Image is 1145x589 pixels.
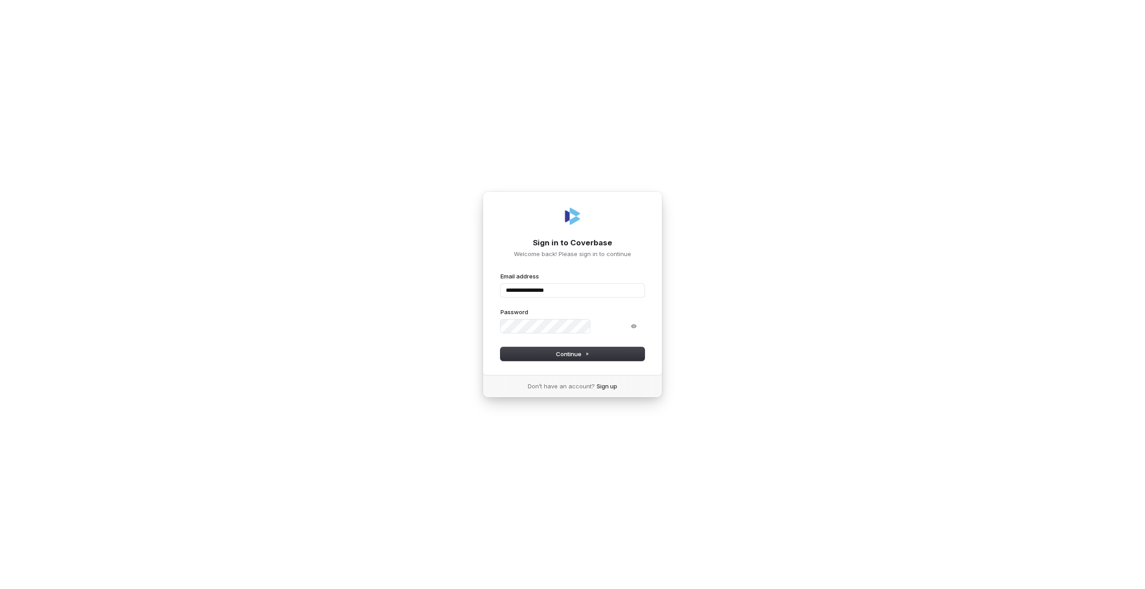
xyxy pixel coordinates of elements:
[597,382,617,390] a: Sign up
[500,238,645,248] h1: Sign in to Coverbase
[500,250,645,258] p: Welcome back! Please sign in to continue
[500,347,645,361] button: Continue
[500,308,528,316] label: Password
[528,382,595,390] span: Don’t have an account?
[562,206,583,227] img: Coverbase
[556,350,589,358] span: Continue
[500,272,539,280] label: Email address
[625,321,643,332] button: Show password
